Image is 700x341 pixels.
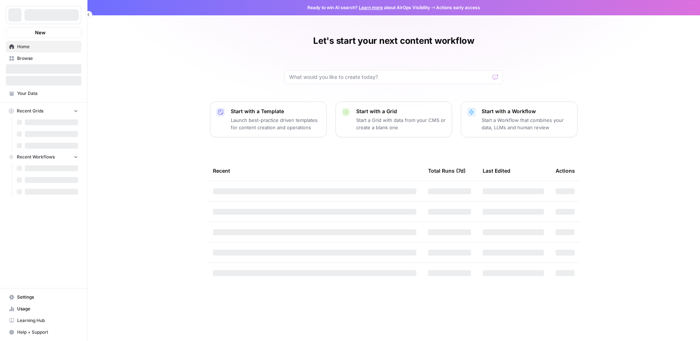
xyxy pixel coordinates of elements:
[17,108,43,114] span: Recent Grids
[6,27,81,38] button: New
[17,306,78,312] span: Usage
[210,101,327,137] button: Start with a TemplateLaunch best-practice driven templates for content creation and operations
[556,161,575,181] div: Actions
[313,35,474,47] h1: Let's start your next content workflow
[17,329,78,336] span: Help + Support
[17,294,78,300] span: Settings
[6,106,81,116] button: Recent Grids
[231,116,320,131] p: Launch best-practice driven templates for content creation and operations
[356,116,446,131] p: Start a Grid with data from your CMS or create a blank one
[356,108,446,115] p: Start with a Grid
[6,41,81,53] a: Home
[307,4,430,11] span: Ready to win AI search? about AirOps Visibility
[231,108,320,115] p: Start with a Template
[6,303,81,315] a: Usage
[482,116,571,131] p: Start a Workflow that combines your data, LLMs and human review
[6,326,81,338] button: Help + Support
[213,161,416,181] div: Recent
[6,291,81,303] a: Settings
[6,152,81,162] button: Recent Workflows
[17,154,55,160] span: Recent Workflows
[428,161,466,181] div: Total Runs (7d)
[6,53,81,64] a: Browse
[289,73,490,81] input: What would you like to create today?
[482,108,571,115] p: Start with a Workflow
[6,88,81,99] a: Your Data
[6,315,81,326] a: Learning Hub
[335,101,452,137] button: Start with a GridStart a Grid with data from your CMS or create a blank one
[35,29,46,36] span: New
[436,4,480,11] span: Actions early access
[17,90,78,97] span: Your Data
[483,161,510,181] div: Last Edited
[17,55,78,62] span: Browse
[17,317,78,324] span: Learning Hub
[461,101,577,137] button: Start with a WorkflowStart a Workflow that combines your data, LLMs and human review
[359,5,383,10] a: Learn more
[17,43,78,50] span: Home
